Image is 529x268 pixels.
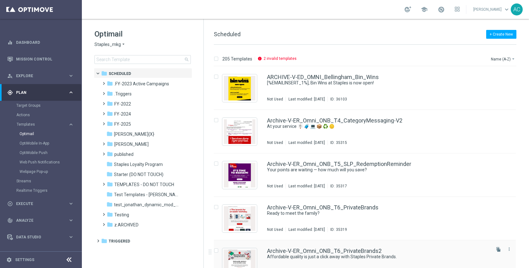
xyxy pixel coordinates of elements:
[101,70,107,77] i: folder
[7,201,74,206] button: play_circle_outline Execute keyboard_arrow_right
[106,201,113,208] i: folder
[222,56,252,62] p: 205 Templates
[7,90,68,95] div: Plan
[106,161,113,167] i: folder
[16,186,81,195] div: Realtime Triggers
[7,40,74,45] button: equalizer Dashboard
[336,227,347,232] div: 35319
[68,217,74,223] i: keyboard_arrow_right
[114,91,132,97] span: .Triggers
[20,148,81,157] div: OptiMobile Push
[16,74,68,78] span: Explore
[16,235,68,239] span: Data Studio
[267,80,475,86] a: [%EMAILINSERT_1%], Bin Wins at Staples is now open!
[7,73,13,79] i: person_search
[94,55,191,64] input: Search Template
[7,235,74,240] button: Data Studio keyboard_arrow_right
[68,201,74,207] i: keyboard_arrow_right
[267,254,489,260] div: Affordable quality is just a click away with Staples Private Brands.
[7,34,74,51] div: Dashboard
[114,111,131,117] span: FY-2024
[7,201,68,207] div: Execute
[17,123,68,126] div: Templates
[267,210,475,216] a: Ready to meet the family?
[114,192,179,197] span: Test Templates - Jonas
[7,73,74,78] button: person_search Explore keyboard_arrow_right
[267,184,283,189] div: Not Used
[267,167,475,173] a: Your points are waiting — how much will you save?
[16,112,65,117] a: Actions
[20,139,81,148] div: OptiMobile In-App
[336,184,347,189] div: 35317
[16,34,74,51] a: Dashboard
[15,258,34,262] a: Settings
[7,57,74,62] button: Mission Control
[421,6,428,13] span: school
[114,222,139,228] span: z.ARCHIVED
[20,141,65,146] a: OptiMobile In-App
[16,179,65,184] a: Streams
[224,163,255,187] img: 35317.jpeg
[114,182,174,187] span: TEMPLATES - DO NOT TOUCH
[16,176,81,186] div: Streams
[7,51,74,67] div: Mission Control
[224,119,255,144] img: 35315.jpeg
[20,131,65,136] a: Optimail
[7,90,74,95] button: gps_fixed Plan keyboard_arrow_right
[16,101,81,110] div: Target Groups
[7,73,68,79] div: Explore
[214,31,241,37] span: Scheduled
[107,181,113,187] i: folder
[6,257,12,263] i: settings
[106,131,113,137] i: folder
[496,247,501,252] i: file_copy
[267,254,475,260] a: Affordable quality is just a click away with Staples Private Brands.
[94,42,126,48] button: Staples_mkg arrow_drop_down
[20,160,65,165] a: Web Push Notifications
[114,131,154,137] span: jonathan_pr_test_{X}
[107,221,113,228] i: folder
[106,171,113,177] i: folder
[114,121,131,127] span: FY-2025
[507,247,512,252] i: more_vert
[107,100,113,107] i: folder
[68,234,74,240] i: keyboard_arrow_right
[267,140,283,145] div: Not Used
[224,206,255,231] img: 35319.jpeg
[208,153,528,197] div: Press SPACE to select this row.
[267,123,475,129] a: At your service 🪧 🧳 💻 📦 ♻️ 🪙
[114,212,129,218] span: Testing
[16,219,68,222] span: Analyze
[20,157,81,167] div: Web Push Notifications
[7,40,13,45] i: equalizer
[16,245,66,262] a: Optibot
[267,161,411,167] a: Archive-V-ER_Omni_ONB_T5_SLP_RedemptionReminder
[184,57,189,62] span: search
[7,245,74,262] div: Optibot
[327,227,347,232] div: ID:
[7,201,13,207] i: play_circle_outline
[16,103,65,108] a: Target Groups
[16,202,68,206] span: Execute
[16,122,74,127] button: Templates keyboard_arrow_right
[267,210,489,216] div: Ready to meet the family?
[267,74,379,80] a: ARCHIVE-V-ED_OMNI_Bellingham_Bin_Wins
[114,141,149,147] span: jonathan_testing_folder
[267,227,283,232] div: Not Used
[106,191,113,197] i: folder
[267,205,378,210] a: Archive-V-ER_Omni_ONB_T6_PrivateBrands
[224,76,255,100] img: 36103.jpeg
[17,123,62,126] span: Templates
[511,56,516,61] i: arrow_drop_down
[107,80,113,87] i: folder
[267,80,489,86] div: [%EMAILINSERT_1%], Bin Wins at Staples is now open!
[16,110,81,120] div: Actions
[16,188,65,193] a: Realtime Triggers
[286,184,327,189] div: Last modified: [DATE]
[327,97,347,102] div: ID:
[494,245,503,254] button: file_copy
